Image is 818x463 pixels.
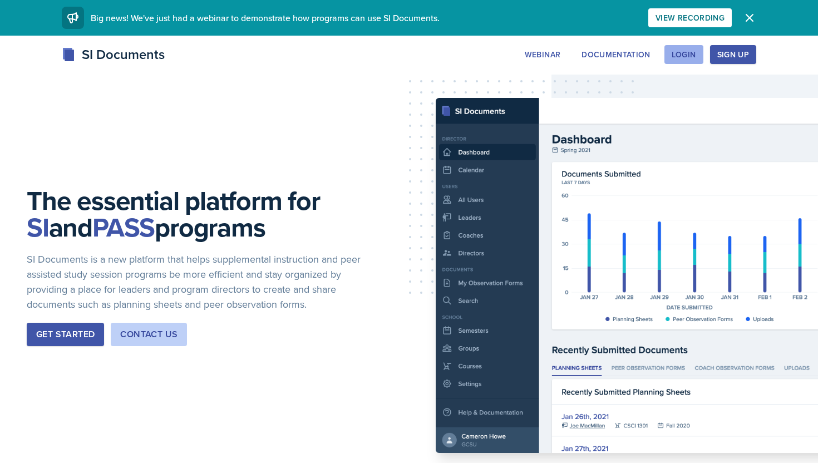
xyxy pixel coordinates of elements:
button: Webinar [518,45,568,64]
div: SI Documents [62,45,165,65]
div: Webinar [525,50,560,59]
div: Login [672,50,696,59]
div: Contact Us [120,328,178,341]
div: Sign Up [717,50,749,59]
button: View Recording [648,8,732,27]
div: Documentation [582,50,651,59]
div: View Recording [656,13,725,22]
button: Contact Us [111,323,187,346]
button: Documentation [574,45,658,64]
button: Get Started [27,323,104,346]
span: Big news! We've just had a webinar to demonstrate how programs can use SI Documents. [91,12,440,24]
button: Sign Up [710,45,756,64]
div: Get Started [36,328,95,341]
button: Login [664,45,703,64]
